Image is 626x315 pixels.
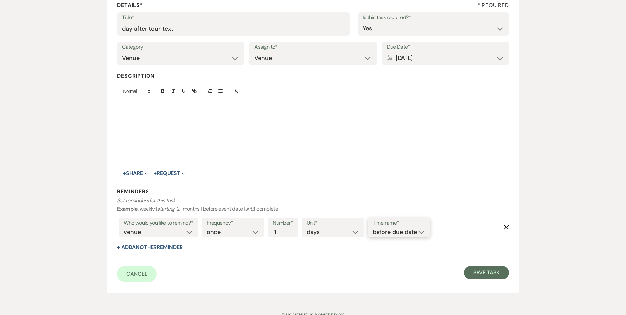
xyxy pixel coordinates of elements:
[245,205,254,212] i: until
[207,218,259,228] label: Frequency*
[117,71,509,81] label: Description
[154,171,157,176] span: +
[117,266,157,282] a: Cancel
[117,196,509,213] p: : weekly | | 2 | months | before event date | | complete
[117,188,509,195] h3: Reminders
[273,218,293,228] label: Number*
[117,245,182,250] button: + AddAnotherReminder
[478,2,509,9] h4: * Required
[157,205,174,212] i: starting
[154,171,185,176] button: Request
[122,13,345,22] label: Title*
[387,42,504,52] label: Due Date*
[117,205,138,212] b: Example
[123,171,126,176] span: +
[124,218,193,228] label: Who would you like to remind?*
[307,218,359,228] label: Unit*
[117,2,143,9] b: Details*
[254,42,371,52] label: Assign to*
[387,52,504,65] div: [DATE]
[363,13,504,22] label: Is this task required?*
[373,218,425,228] label: Timeframe*
[117,197,176,204] i: Set reminders for this task.
[464,266,509,279] button: Save Task
[123,171,148,176] button: Share
[122,42,239,52] label: Category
